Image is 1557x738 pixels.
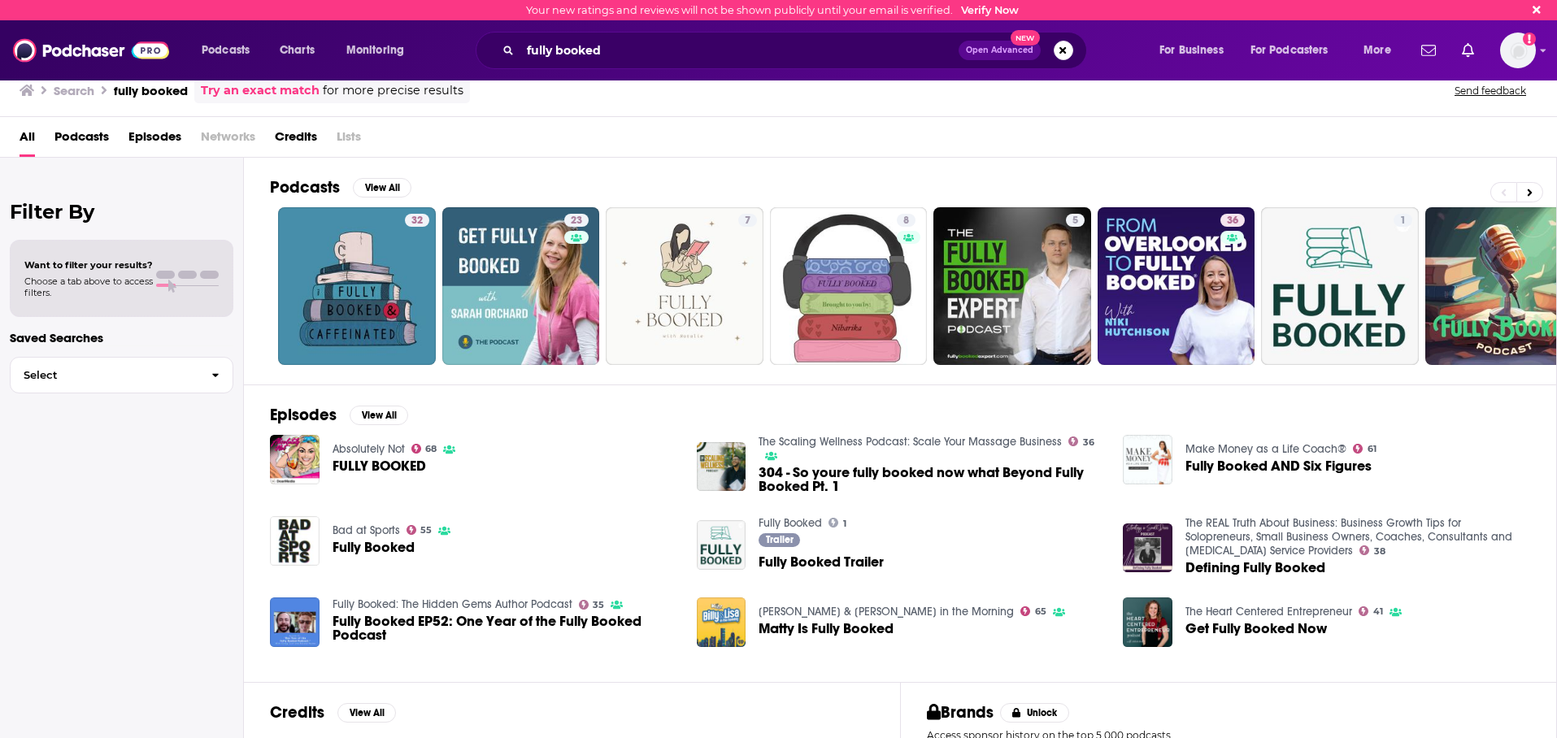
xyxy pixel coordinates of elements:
a: 32 [278,207,436,365]
span: 36 [1083,439,1094,446]
button: Unlock [1000,703,1069,723]
a: CreditsView All [270,702,396,723]
span: 5 [1072,213,1078,229]
span: Podcasts [202,39,250,62]
a: The REAL Truth About Business: Business Growth Tips for Solopreneurs, Small Business Owners, Coac... [1185,516,1512,558]
a: 36 [1068,436,1094,446]
button: open menu [1352,37,1411,63]
a: Fully Booked: The Hidden Gems Author Podcast [333,597,572,611]
a: Verify Now [961,4,1019,16]
p: Saved Searches [10,330,233,345]
a: 32 [405,214,429,227]
span: 23 [571,213,582,229]
a: Fully Booked AND Six Figures [1185,459,1372,473]
a: FULLY BOOKED [333,459,426,473]
h3: Search [54,83,94,98]
a: 68 [411,444,437,454]
h2: Credits [270,702,324,723]
input: Search podcasts, credits, & more... [520,37,959,63]
img: 304 - So youre fully booked now what Beyond Fully Booked Pt. 1 [697,442,746,492]
img: Fully Booked EP52: One Year of the Fully Booked Podcast [270,597,320,647]
img: User Profile [1500,33,1536,68]
a: 36 [1220,214,1245,227]
span: Charts [280,39,315,62]
span: 41 [1373,608,1383,615]
button: View All [353,178,411,198]
a: 41 [1359,606,1383,616]
a: Defining Fully Booked [1185,561,1325,575]
span: For Business [1159,39,1224,62]
button: open menu [190,37,271,63]
a: 7 [738,214,757,227]
img: Podchaser - Follow, Share and Rate Podcasts [13,35,169,66]
button: Select [10,357,233,393]
a: 1 [829,518,846,527]
a: Episodes [128,124,181,157]
span: 7 [745,213,750,229]
a: All [20,124,35,157]
button: Send feedback [1450,84,1531,98]
a: 1 [1261,207,1419,365]
span: 36 [1227,213,1238,229]
span: New [1011,30,1040,46]
a: Absolutely Not [333,442,405,456]
img: FULLY BOOKED [270,435,320,484]
span: Select [11,370,198,380]
a: Matty Is Fully Booked [759,622,894,636]
a: Get Fully Booked Now [1185,622,1327,636]
a: Podcasts [54,124,109,157]
span: Networks [201,124,255,157]
a: 61 [1353,444,1377,454]
a: 1 [1394,214,1412,227]
a: 5 [933,207,1091,365]
span: 38 [1374,548,1385,555]
button: open menu [335,37,425,63]
div: Search podcasts, credits, & more... [491,32,1103,69]
a: Billy & Lisa in the Morning [759,605,1014,619]
div: Your new ratings and reviews will not be shown publicly until your email is verified. [526,4,1019,16]
span: Trailer [766,535,794,545]
img: Defining Fully Booked [1123,523,1172,573]
span: Want to filter your results? [24,259,153,271]
img: Fully Booked AND Six Figures [1123,435,1172,484]
span: Choose a tab above to access filters. [24,276,153,298]
a: 304 - So youre fully booked now what Beyond Fully Booked Pt. 1 [759,466,1103,493]
span: Lists [337,124,361,157]
a: 36 [1098,207,1255,365]
span: 8 [903,213,909,229]
a: 55 [407,525,433,535]
span: For Podcasters [1250,39,1329,62]
span: 1 [843,520,846,527]
button: Open AdvancedNew [959,41,1041,60]
span: Logged in as workman-publicity [1500,33,1536,68]
span: 35 [593,601,604,609]
a: 8 [897,214,915,227]
h2: Episodes [270,405,337,425]
a: Fully Booked Trailer [759,555,884,569]
a: Fully Booked [333,540,415,554]
span: 1 [1400,213,1406,229]
span: More [1363,39,1391,62]
img: Fully Booked Trailer [697,520,746,570]
a: EpisodesView All [270,405,408,425]
img: Matty Is Fully Booked [697,597,746,647]
a: 23 [564,214,589,227]
a: 8 [770,207,928,365]
a: Fully Booked EP52: One Year of the Fully Booked Podcast [333,614,677,642]
a: Fully Booked [759,516,822,530]
a: Get Fully Booked Now [1123,597,1172,647]
a: Show notifications dropdown [1415,37,1442,64]
h2: Brands [927,702,994,723]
